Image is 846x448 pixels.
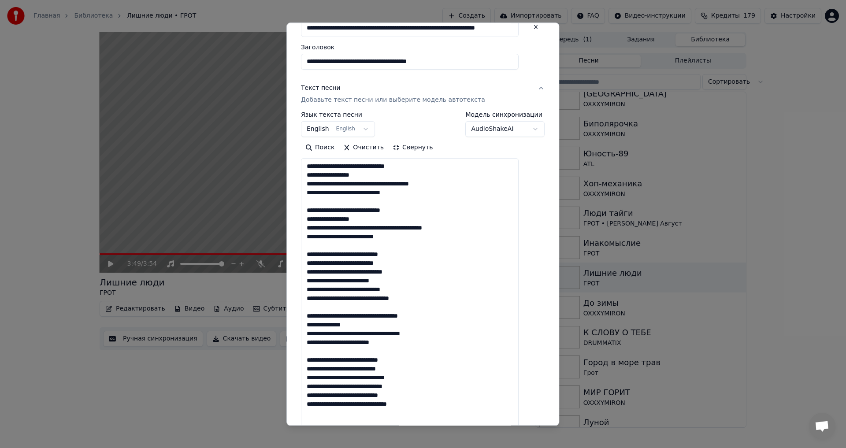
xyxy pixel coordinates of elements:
[301,96,485,105] p: Добавьте текст песни или выберите модель автотекста
[301,77,545,112] button: Текст песниДобавьте текст песни или выберите модель автотекста
[466,112,545,118] label: Модель синхронизации
[388,141,437,155] button: Свернуть
[301,84,341,93] div: Текст песни
[301,44,545,50] label: Заголовок
[301,112,375,118] label: Язык текста песни
[339,141,389,155] button: Очистить
[301,141,339,155] button: Поиск
[301,112,545,437] div: Текст песниДобавьте текст песни или выберите модель автотекста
